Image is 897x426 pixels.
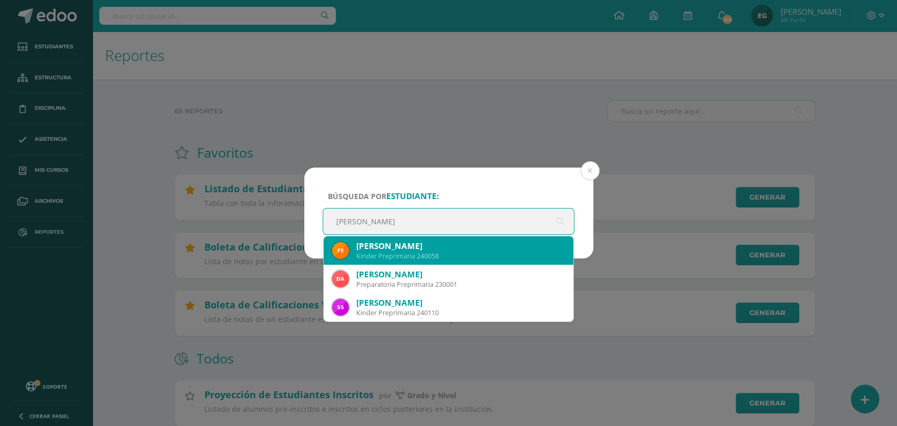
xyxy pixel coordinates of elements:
[356,280,565,289] div: Preparatoria Preprimaria 230001
[323,209,574,234] input: ej. Nicholas Alekzander, etc.
[332,299,349,316] img: 78cbe2fa4fb297b20d0e36f1517b6692.png
[356,252,565,261] div: Kinder Preprimaria 240058
[356,308,565,317] div: Kinder Preprimaria 240110
[328,191,439,201] span: Búsqueda por
[386,191,439,202] strong: estudiante:
[356,269,565,280] div: [PERSON_NAME]
[332,242,349,259] img: ccb17c3b1c5514b3781682d75018caae.png
[332,271,349,287] img: 17a67b9e3faeab8917d20c44e0fed009.png
[581,161,600,180] button: Close (Esc)
[356,241,565,252] div: [PERSON_NAME]
[356,297,565,308] div: [PERSON_NAME]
